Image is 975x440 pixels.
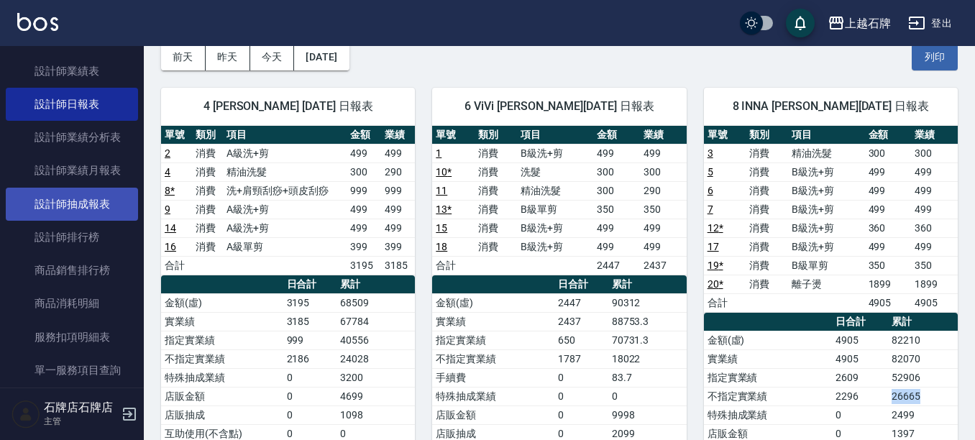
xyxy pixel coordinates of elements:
td: 金額(虛) [432,293,554,312]
td: 350 [593,200,640,219]
td: 不指定實業績 [161,349,283,368]
td: 合計 [432,256,475,275]
td: 999 [381,181,416,200]
td: 83.7 [608,368,687,387]
th: 業績 [640,126,687,145]
td: 350 [640,200,687,219]
td: 實業績 [704,349,832,368]
td: 1899 [865,275,912,293]
th: 類別 [475,126,517,145]
button: 今天 [250,44,295,70]
td: 52906 [888,368,958,387]
td: 消費 [192,200,223,219]
td: 650 [554,331,608,349]
th: 日合計 [554,275,608,294]
td: 300 [865,144,912,162]
td: 67784 [337,312,415,331]
th: 類別 [746,126,788,145]
a: 設計師日報表 [6,88,138,121]
td: 4905 [911,293,958,312]
a: 設計師排行榜 [6,221,138,254]
a: 6 [708,185,713,196]
td: A級洗+剪 [223,219,347,237]
a: 7 [708,203,713,215]
td: 499 [593,237,640,256]
td: 90312 [608,293,687,312]
td: 特殊抽成業績 [161,368,283,387]
td: 499 [640,219,687,237]
button: 上越石牌 [822,9,897,38]
td: 3195 [347,256,381,275]
td: 3200 [337,368,415,387]
td: 2437 [554,312,608,331]
td: 26665 [888,387,958,405]
td: 精油洗髮 [788,144,864,162]
td: 499 [865,181,912,200]
td: 499 [911,162,958,181]
td: 360 [865,219,912,237]
td: 300 [593,162,640,181]
img: Logo [17,13,58,31]
td: 499 [865,200,912,219]
td: 0 [554,405,608,424]
td: 499 [347,144,381,162]
td: 499 [381,219,416,237]
th: 金額 [593,126,640,145]
button: 昨天 [206,44,250,70]
button: 前天 [161,44,206,70]
td: 消費 [475,219,517,237]
td: 消費 [475,237,517,256]
h5: 石牌店石牌店 [44,400,117,415]
td: 消費 [746,256,788,275]
td: 4699 [337,387,415,405]
td: 499 [911,200,958,219]
table: a dense table [704,126,958,313]
td: 消費 [746,162,788,181]
p: 主管 [44,415,117,428]
td: 1098 [337,405,415,424]
td: 消費 [192,237,223,256]
th: 項目 [788,126,864,145]
th: 日合計 [832,313,889,331]
td: 消費 [192,181,223,200]
td: 2447 [593,256,640,275]
td: 300 [347,162,381,181]
td: 洗髮 [517,162,593,181]
td: B級單剪 [517,200,593,219]
td: 360 [911,219,958,237]
td: 精油洗髮 [517,181,593,200]
td: 18022 [608,349,687,368]
td: 0 [832,405,889,424]
td: 合計 [161,256,192,275]
td: 499 [640,237,687,256]
a: 店販抽成明細 [6,387,138,420]
td: 精油洗髮 [223,162,347,181]
a: 設計師抽成報表 [6,188,138,221]
td: A級單剪 [223,237,347,256]
a: 11 [436,185,447,196]
td: 2296 [832,387,889,405]
th: 單號 [432,126,475,145]
td: 499 [593,219,640,237]
a: 14 [165,222,176,234]
td: 399 [347,237,381,256]
td: 0 [608,387,687,405]
td: 消費 [475,144,517,162]
td: 2437 [640,256,687,275]
a: 3 [708,147,713,159]
span: 8 INNA [PERSON_NAME][DATE] 日報表 [721,99,940,114]
td: 0 [283,405,337,424]
td: 實業績 [432,312,554,331]
button: 登出 [902,10,958,37]
th: 累計 [337,275,415,294]
td: 特殊抽成業績 [704,405,832,424]
td: 店販金額 [161,387,283,405]
td: 消費 [746,219,788,237]
td: 82210 [888,331,958,349]
a: 1 [436,147,441,159]
a: 2 [165,147,170,159]
td: 2186 [283,349,337,368]
td: 499 [911,237,958,256]
td: 店販金額 [432,405,554,424]
td: 4905 [832,331,889,349]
